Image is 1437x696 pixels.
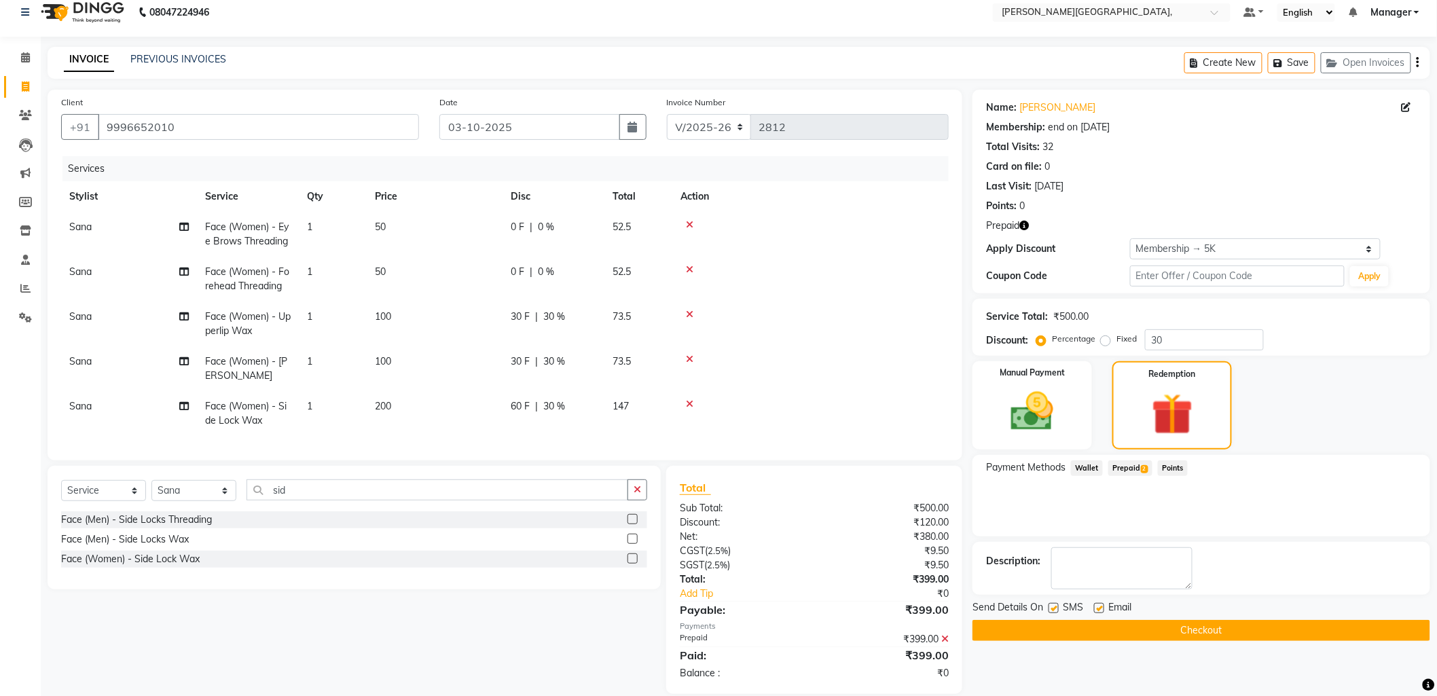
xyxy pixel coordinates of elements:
[613,400,629,412] span: 147
[1184,52,1262,73] button: Create New
[839,587,960,601] div: ₹0
[613,265,631,278] span: 52.5
[1052,333,1095,345] label: Percentage
[1370,5,1411,20] span: Manager
[986,160,1042,174] div: Card on file:
[61,513,212,527] div: Face (Men) - Side Locks Threading
[986,554,1040,568] div: Description:
[613,310,631,323] span: 73.5
[375,310,391,323] span: 100
[307,310,312,323] span: 1
[613,355,631,367] span: 73.5
[1149,368,1196,380] label: Redemption
[205,221,289,247] span: Face (Women) - Eye Brows Threading
[61,96,83,109] label: Client
[307,400,312,412] span: 1
[1350,266,1389,287] button: Apply
[1130,265,1345,287] input: Enter Offer / Coupon Code
[1071,460,1103,476] span: Wallet
[986,460,1066,475] span: Payment Methods
[707,560,727,570] span: 2.5%
[1321,52,1411,73] button: Open Invoices
[986,333,1028,348] div: Discount:
[69,400,92,412] span: Sana
[1063,600,1083,617] span: SMS
[1042,140,1053,154] div: 32
[613,221,631,233] span: 52.5
[307,221,312,233] span: 1
[986,310,1048,324] div: Service Total:
[375,265,386,278] span: 50
[1000,367,1065,379] label: Manual Payment
[535,399,538,414] span: |
[511,265,524,279] span: 0 F
[1019,100,1095,115] a: [PERSON_NAME]
[986,219,1019,233] span: Prepaid
[680,621,949,632] div: Payments
[530,265,532,279] span: |
[1108,600,1131,617] span: Email
[307,265,312,278] span: 1
[62,156,959,181] div: Services
[197,181,299,212] th: Service
[543,399,565,414] span: 30 %
[503,181,604,212] th: Disc
[205,355,287,382] span: Face (Women) - [PERSON_NAME]
[680,559,704,571] span: SGST
[680,481,711,495] span: Total
[986,269,1129,283] div: Coupon Code
[1139,388,1206,440] img: _gift.svg
[1044,160,1050,174] div: 0
[708,545,728,556] span: 2.5%
[130,53,226,65] a: PREVIOUS INVOICES
[670,602,814,618] div: Payable:
[205,400,287,426] span: Face (Women) - Side Lock Wax
[1048,120,1110,134] div: end on [DATE]
[511,354,530,369] span: 30 F
[511,220,524,234] span: 0 F
[205,310,291,337] span: Face (Women) - Upperlip Wax
[670,544,814,558] div: ( )
[986,140,1040,154] div: Total Visits:
[511,399,530,414] span: 60 F
[667,96,726,109] label: Invoice Number
[511,310,530,324] span: 30 F
[814,530,959,544] div: ₹380.00
[814,666,959,680] div: ₹0
[69,355,92,367] span: Sana
[375,355,391,367] span: 100
[1141,465,1148,473] span: 2
[61,181,197,212] th: Stylist
[543,310,565,324] span: 30 %
[814,602,959,618] div: ₹399.00
[670,587,839,601] a: Add Tip
[1019,199,1025,213] div: 0
[814,544,959,558] div: ₹9.50
[814,501,959,515] div: ₹500.00
[367,181,503,212] th: Price
[670,632,814,646] div: Prepaid
[205,265,289,292] span: Face (Women) - Forehead Threading
[814,647,959,663] div: ₹399.00
[814,572,959,587] div: ₹399.00
[538,265,554,279] span: 0 %
[670,572,814,587] div: Total:
[986,100,1017,115] div: Name:
[814,515,959,530] div: ₹120.00
[375,221,386,233] span: 50
[439,96,458,109] label: Date
[680,545,705,557] span: CGST
[69,310,92,323] span: Sana
[670,666,814,680] div: Balance :
[814,632,959,646] div: ₹399.00
[986,120,1045,134] div: Membership:
[972,600,1043,617] span: Send Details On
[535,310,538,324] span: |
[69,265,92,278] span: Sana
[986,179,1032,194] div: Last Visit:
[1268,52,1315,73] button: Save
[672,181,949,212] th: Action
[530,220,532,234] span: |
[972,620,1430,641] button: Checkout
[61,114,99,140] button: +91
